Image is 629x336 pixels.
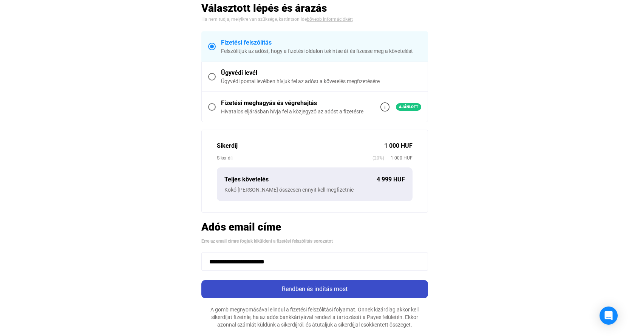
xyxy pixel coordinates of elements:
h2: Választott lépés és árazás [201,2,428,15]
div: Erre az email címre fogjuk kiküldeni a fizetési felszólítás sorozatot [201,237,428,245]
button: Rendben és indítás most [201,280,428,298]
div: Ügyvédi postai levélben hívjuk fel az adóst a követelés megfizetésére [221,77,421,85]
div: Siker díj [217,154,372,162]
span: Ha nem tudja, melyikre van szüksége, kattintson ide [201,17,307,22]
div: Sikerdíj [217,141,384,150]
a: bővebb információkért [307,17,353,22]
div: Teljes követelés [224,175,377,184]
div: Open Intercom Messenger [600,307,618,325]
div: 1 000 HUF [384,141,413,150]
div: Felszólítjuk az adóst, hogy a fizetési oldalon tekintse át és fizesse meg a követelést [221,47,421,55]
span: (20%) [372,154,384,162]
div: Fizetési felszólítás [221,38,421,47]
img: info-grey-outline [380,102,389,111]
div: Kokó [PERSON_NAME] összesen ennyit kell megfizetnie [224,186,405,194]
div: Fizetési meghagyás és végrehajtás [221,99,363,108]
a: info-grey-outlineAjánlott [380,102,421,111]
span: Ajánlott [396,103,421,111]
div: A gomb megnyomásával elindul a fizetési felszólítási folyamat. Önnek kizárólag akkor kell sikerdí... [201,306,428,328]
h2: Adós email címe [201,220,428,234]
span: 1 000 HUF [384,154,413,162]
div: Rendben és indítás most [204,285,426,294]
div: Hivatalos eljárásban hívja fel a közjegyző az adóst a fizetésre [221,108,363,115]
div: 4 999 HUF [377,175,405,184]
div: Ügyvédi levél [221,68,421,77]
